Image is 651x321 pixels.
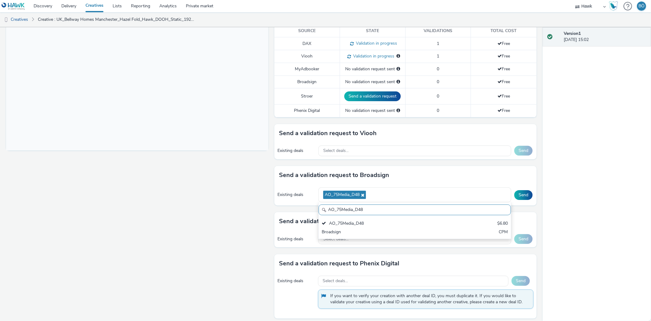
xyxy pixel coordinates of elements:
button: Send a validation request [344,91,401,101]
a: Creative : UK_Bellway Homes Manchester_Hazel Fold_Hawk_DOOH_Static_1920x1080_12.09.2025 [35,12,197,27]
div: No validation request sent [343,79,402,85]
img: undefined Logo [2,2,25,10]
div: Existing deals [277,192,315,198]
h3: Send a validation request to MyAdbooker [279,217,397,226]
span: If you want to verify your creation with another deal ID, you must duplicate it. If you would lik... [331,293,527,305]
td: Viooh [274,50,340,63]
span: Select deals... [323,237,349,242]
td: Broadsign [274,76,340,88]
div: Existing deals [277,148,315,154]
div: Existing deals [277,278,315,284]
button: Send [514,146,533,156]
div: Broadsign [322,229,445,236]
div: No validation request sent [343,108,402,114]
span: 0 [437,108,439,113]
td: Stroer [274,88,340,104]
div: Please select a deal below and click on Send to send a validation request to MyAdbooker. [396,66,400,72]
div: $6.80 [497,220,508,227]
td: MyAdbooker [274,63,340,76]
div: No validation request sent [343,66,402,72]
strong: Version 1 [564,31,581,36]
div: AO_75Media_D48 [322,220,445,227]
span: Select deals... [323,279,348,284]
span: Free [497,79,510,85]
span: Validation in progress [354,40,397,46]
td: DAX [274,37,340,50]
span: Validation in progress [351,53,394,59]
th: Total cost [471,25,537,37]
span: 1 [437,53,439,59]
h3: Send a validation request to Broadsign [279,171,389,180]
span: Free [497,93,510,99]
th: Validations [405,25,471,37]
button: Send [514,190,533,200]
span: 0 [437,66,439,72]
img: Advertisement preview [80,19,183,76]
td: Phenix Digital [274,105,340,117]
th: State [340,25,405,37]
span: Free [497,108,510,113]
img: Hawk Academy [609,1,618,11]
span: Free [497,41,510,46]
div: Please select a deal below and click on Send to send a validation request to Broadsign. [396,79,400,85]
div: BÖ [638,2,645,11]
span: Free [497,66,510,72]
span: 0 [437,93,439,99]
span: Select deals... [323,148,349,153]
img: dooh [3,17,9,23]
h3: Send a validation request to Viooh [279,129,377,138]
span: AO_75Media_D48 [325,192,360,197]
th: Source [274,25,340,37]
a: Hawk Academy [609,1,620,11]
input: Search...... [319,205,511,215]
div: [DATE] 15:02 [564,31,646,43]
h3: Send a validation request to Phenix Digital [279,259,399,268]
span: 1 [437,41,439,46]
span: 0 [437,79,439,85]
div: CPM [499,229,508,236]
div: Please select a deal below and click on Send to send a validation request to Phenix Digital. [396,108,400,114]
span: Free [497,53,510,59]
div: Existing deals [277,236,315,242]
button: Send [512,276,530,286]
button: Send [514,234,533,244]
